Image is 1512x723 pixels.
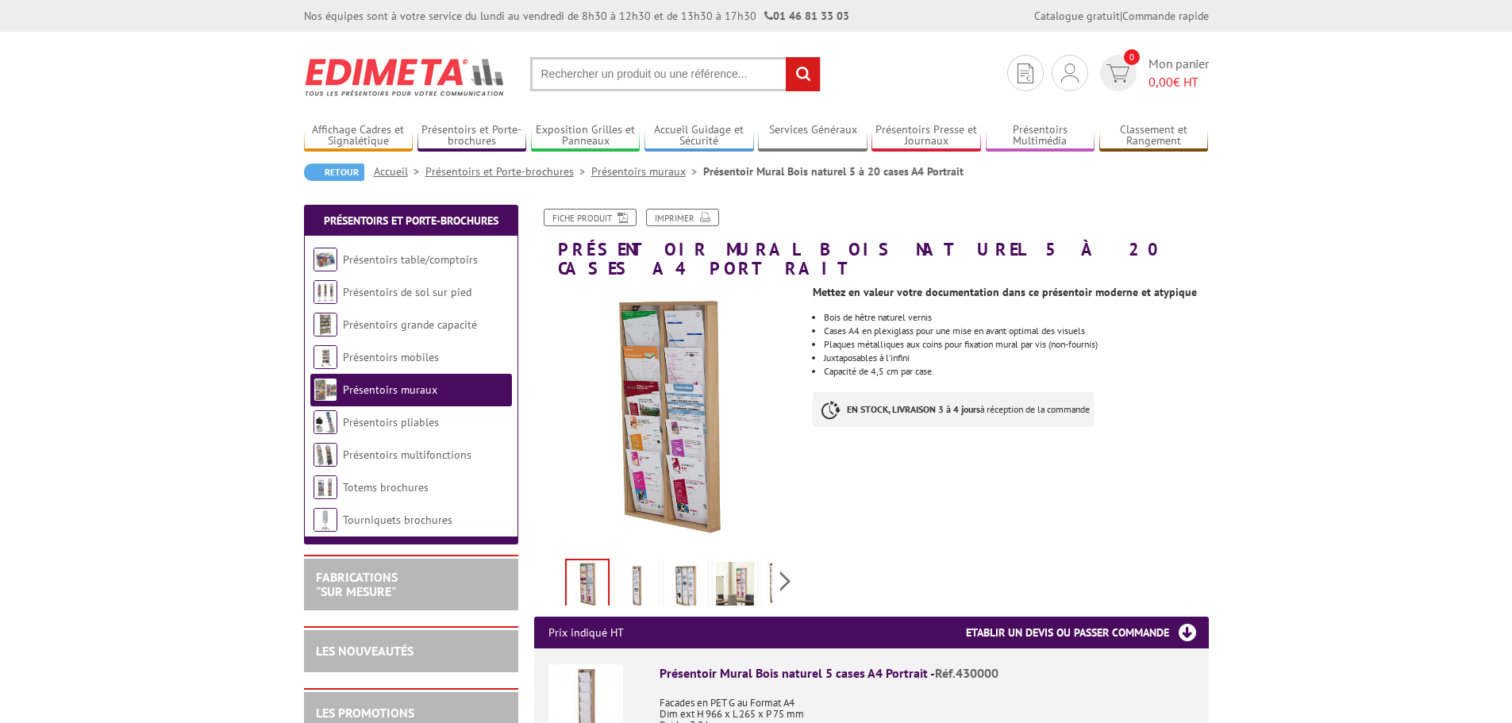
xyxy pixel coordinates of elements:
[343,448,471,462] a: Présentoirs multifonctions
[425,164,591,179] a: Présentoirs et Porte-brochures
[646,209,719,226] a: Imprimer
[1018,63,1033,83] img: devis rapide
[758,123,868,149] a: Services Généraux
[314,313,337,337] img: Présentoirs grande capacité
[765,562,803,611] img: 430003_mise_en_scene.jpg
[1096,55,1209,91] a: devis rapide 0 Mon panier 0,00€ HT
[567,560,608,610] img: 430001_presentoir_mural_bois_naturel_10_cases_a4_portrait_flyers.jpg
[324,213,498,228] a: Présentoirs et Porte-brochures
[591,164,703,179] a: Présentoirs muraux
[343,285,471,299] a: Présentoirs de sol sur pied
[824,313,1208,322] li: Bois de hêtre naturel vernis
[644,123,754,149] a: Accueil Guidage et Sécurité
[304,123,414,149] a: Affichage Cadres et Signalétique
[374,164,425,179] a: Accueil
[544,209,637,226] a: Fiche produit
[343,317,477,332] a: Présentoirs grande capacité
[786,57,820,91] input: rechercher
[314,475,337,499] img: Totems brochures
[667,562,705,611] img: 430002_mise_en_scene.jpg
[986,123,1095,149] a: Présentoirs Multimédia
[343,383,437,397] a: Présentoirs muraux
[314,508,337,532] img: Tourniquets brochures
[343,480,429,494] a: Totems brochures
[314,280,337,304] img: Présentoirs de sol sur pied
[778,568,793,594] span: Next
[314,378,337,402] img: Présentoirs muraux
[966,617,1209,648] h3: Etablir un devis ou passer commande
[824,340,1208,349] li: Plaques métalliques aux coins pour fixation mural par vis (non-fournis)
[1061,63,1079,83] img: devis rapide
[343,350,439,364] a: Présentoirs mobiles
[1099,123,1209,149] a: Classement et Rangement
[530,57,821,91] input: Rechercher un produit ou une référence...
[343,415,439,429] a: Présentoirs pliables
[824,353,1208,363] li: Juxtaposables à l’infini
[534,286,802,553] img: 430001_presentoir_mural_bois_naturel_10_cases_a4_portrait_flyers.jpg
[1122,9,1209,23] a: Commande rapide
[703,163,964,179] li: Présentoir Mural Bois naturel 5 à 20 cases A4 Portrait
[316,569,398,599] a: FABRICATIONS"Sur Mesure"
[1106,64,1129,83] img: devis rapide
[314,248,337,271] img: Présentoirs table/comptoirs
[343,252,478,267] a: Présentoirs table/comptoirs
[316,643,414,659] a: LES NOUVEAUTÉS
[522,209,1221,278] h1: Présentoir Mural Bois naturel 5 à 20 cases A4 Portrait
[824,326,1208,336] li: Cases A4 en plexiglass pour une mise en avant optimal des visuels
[531,123,641,149] a: Exposition Grilles et Panneaux
[548,617,624,648] p: Prix indiqué HT
[824,367,1208,376] li: Capacité de 4,5 cm par case.
[316,705,414,721] a: LES PROMOTIONS
[314,345,337,369] img: Présentoirs mobiles
[813,285,1197,299] strong: Mettez en valeur votre documentation dans ce présentoir moderne et atypique
[764,9,849,23] strong: 01 46 81 33 03
[871,123,981,149] a: Présentoirs Presse et Journaux
[314,443,337,467] img: Présentoirs multifonctions
[935,665,998,681] span: Réf.430000
[660,664,1195,683] div: Présentoir Mural Bois naturel 5 cases A4 Portrait -
[1148,55,1209,91] span: Mon panier
[617,562,656,611] img: 430000_presentoir_mise_en_scene.jpg
[813,392,1094,427] p: à réception de la commande
[417,123,527,149] a: Présentoirs et Porte-brochures
[1034,9,1120,23] a: Catalogue gratuit
[304,163,364,181] a: Retour
[304,8,849,24] div: Nos équipes sont à votre service du lundi au vendredi de 8h30 à 12h30 et de 13h30 à 17h30
[1148,74,1173,90] span: 0,00
[343,513,452,527] a: Tourniquets brochures
[304,48,506,106] img: Edimeta
[1034,8,1209,24] div: |
[847,403,980,415] strong: EN STOCK, LIVRAISON 3 à 4 jours
[314,410,337,434] img: Présentoirs pliables
[1148,73,1209,91] span: € HT
[716,562,754,611] img: 430001_presentoir_mural_bois_naturel_10_cases_a4_portrait_situation.jpg
[1124,49,1140,65] span: 0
